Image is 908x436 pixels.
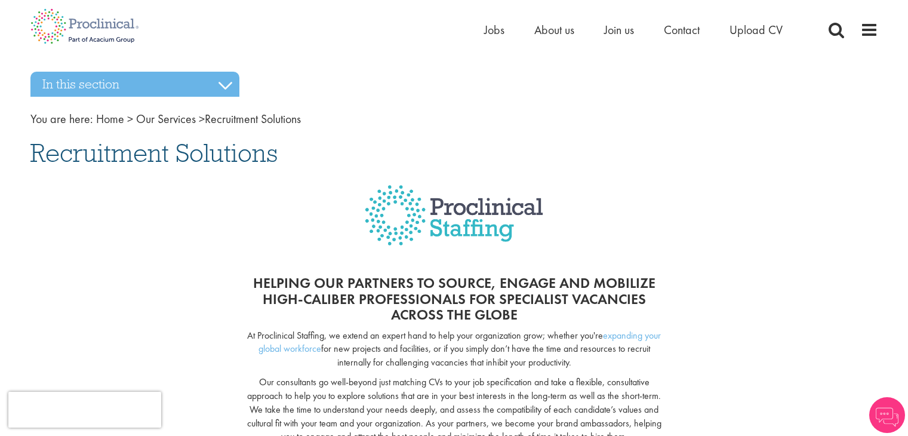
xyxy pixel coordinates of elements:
[8,392,161,428] iframe: reCAPTCHA
[258,329,661,355] a: expanding your global workforce
[247,329,661,370] p: At Proclinical Staffing, we extend an expert hand to help your organization grow; whether you're ...
[247,275,661,323] h2: Helping our partners to source, engage and mobilize high-caliber professionals for specialist vac...
[869,397,905,433] img: Chatbot
[534,22,574,38] a: About us
[484,22,504,38] a: Jobs
[96,111,124,127] a: breadcrumb link to Home
[730,22,783,38] a: Upload CV
[96,111,301,127] span: Recruitment Solutions
[604,22,634,38] a: Join us
[136,111,196,127] a: breadcrumb link to Our Services
[365,185,543,263] img: Proclinical Staffing
[199,111,205,127] span: >
[127,111,133,127] span: >
[30,137,278,169] span: Recruitment Solutions
[30,111,93,127] span: You are here:
[30,72,239,97] h3: In this section
[664,22,700,38] a: Contact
